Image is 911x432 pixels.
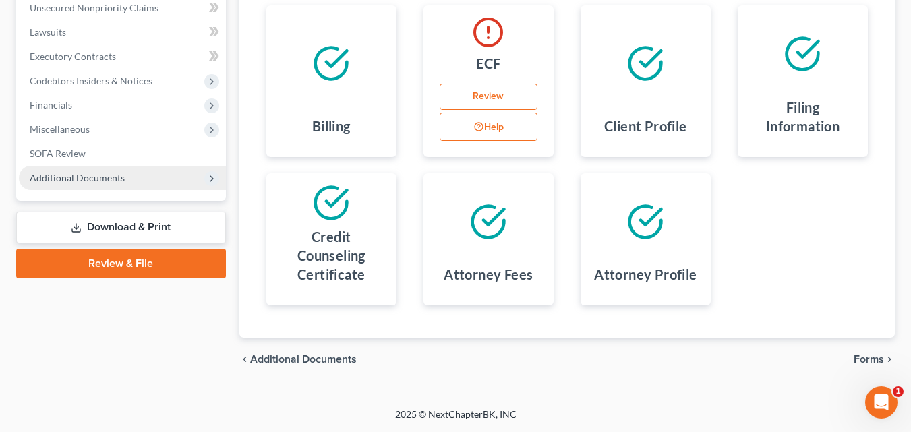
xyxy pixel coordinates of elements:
[854,354,884,365] span: Forms
[30,123,90,135] span: Miscellaneous
[19,20,226,44] a: Lawsuits
[594,265,697,284] h4: Attorney Profile
[71,408,840,432] div: 2025 © NextChapterBK, INC
[250,354,357,365] span: Additional Documents
[440,113,537,141] button: Help
[239,354,250,365] i: chevron_left
[19,44,226,69] a: Executory Contracts
[884,354,895,365] i: chevron_right
[604,117,687,135] h4: Client Profile
[865,386,898,419] iframe: Intercom live chat
[19,142,226,166] a: SOFA Review
[440,113,543,144] div: Help
[30,51,116,62] span: Executory Contracts
[893,386,904,397] span: 1
[748,98,857,135] h4: Filing Information
[30,172,125,183] span: Additional Documents
[30,26,66,38] span: Lawsuits
[440,84,537,111] a: Review
[30,75,152,86] span: Codebtors Insiders & Notices
[239,354,357,365] a: chevron_left Additional Documents
[16,212,226,243] a: Download & Print
[30,99,72,111] span: Financials
[16,249,226,278] a: Review & File
[30,148,86,159] span: SOFA Review
[444,265,533,284] h4: Attorney Fees
[30,2,158,13] span: Unsecured Nonpriority Claims
[854,354,895,365] button: Forms chevron_right
[476,54,500,73] h4: ECF
[312,117,351,135] h4: Billing
[277,227,386,284] h4: Credit Counseling Certificate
